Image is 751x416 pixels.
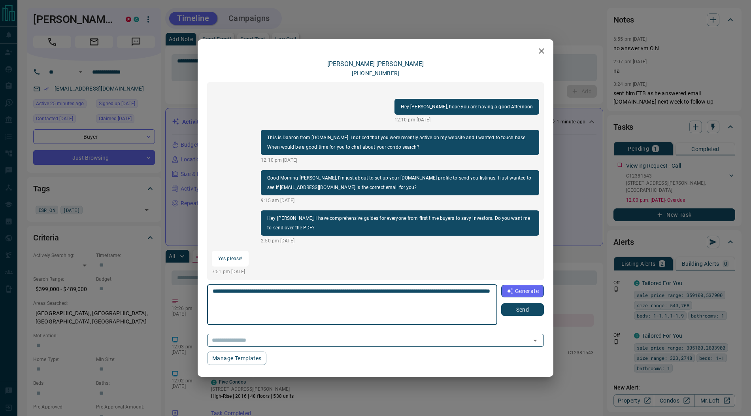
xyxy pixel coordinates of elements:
a: [PERSON_NAME] [PERSON_NAME] [327,60,424,68]
p: [PHONE_NUMBER] [352,69,399,78]
button: Manage Templates [207,352,266,365]
p: 12:10 pm [DATE] [394,116,539,123]
p: Good Morning [PERSON_NAME], I'm just about to set up your [DOMAIN_NAME] profile to send you listi... [267,173,533,192]
button: Send [501,303,544,316]
p: 2:50 pm [DATE] [261,237,539,244]
p: Yes please! [218,254,242,263]
p: 9:15 am [DATE] [261,197,539,204]
p: This is Daaron from [DOMAIN_NAME]. I noticed that you were recently active on my website and I wa... [267,133,533,152]
p: Hey [PERSON_NAME], I have comprehensive guides for everyone from first time buyers to savy invest... [267,214,533,233]
button: Generate [501,285,544,297]
button: Open [530,335,541,346]
p: 12:10 pm [DATE] [261,157,539,164]
p: Hey [PERSON_NAME], hope you are having a good Afternoon [401,102,533,112]
p: 7:51 pm [DATE] [212,268,249,275]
